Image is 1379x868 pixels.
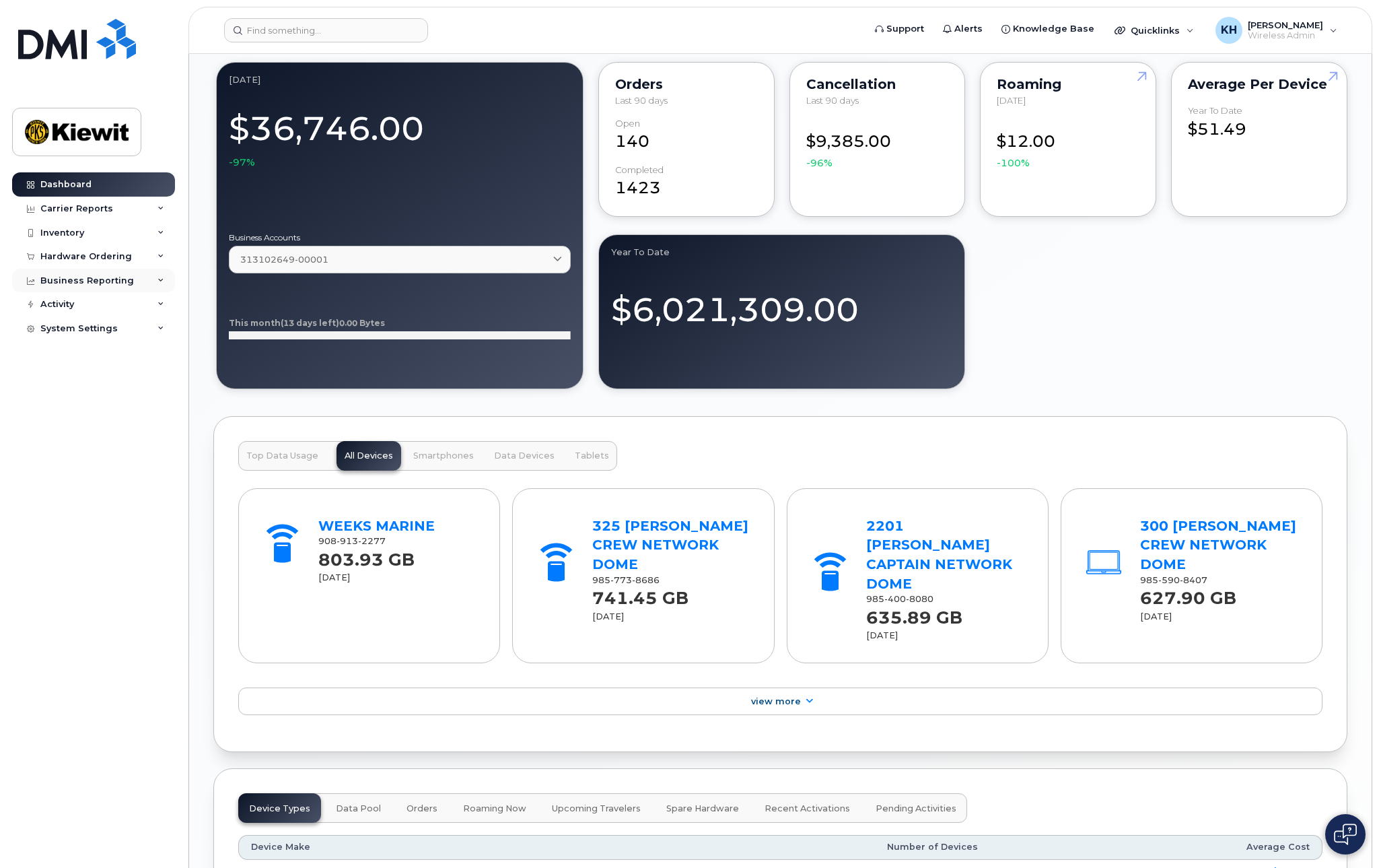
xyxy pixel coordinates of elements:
[884,594,906,604] span: 400
[486,441,563,471] button: Data Devices
[615,79,758,90] div: Orders
[1188,106,1242,116] div: Year to Date
[592,611,750,623] div: [DATE]
[238,441,326,471] button: Top Data Usage
[1188,79,1331,90] div: Average per Device
[337,536,358,546] span: 913
[336,803,381,814] span: Data Pool
[556,835,990,859] th: Number of Devices
[1013,22,1094,36] span: Knowledge Base
[1131,25,1180,36] span: Quicklinks
[229,246,571,273] a: 313102649-00001
[615,95,668,106] span: Last 90 days
[997,79,1139,90] div: Roaming
[615,165,664,175] div: completed
[229,234,571,242] label: Business Accounts
[1140,611,1298,623] div: [DATE]
[990,835,1322,859] th: Average Cost
[552,803,641,814] span: Upcoming Travelers
[611,274,953,333] div: $6,021,309.00
[238,835,556,859] th: Device Make
[463,803,526,814] span: Roaming Now
[632,575,660,585] span: 8686
[1105,17,1203,44] div: Quicklinks
[615,165,758,200] div: 1423
[611,247,953,258] div: Year to Date
[246,450,318,461] span: Top Data Usage
[997,95,1026,106] span: [DATE]
[765,803,850,814] span: Recent Activations
[1140,575,1207,585] span: 985
[1206,17,1347,44] div: Ke Hemingway
[666,803,739,814] span: Spare Hardware
[592,518,748,572] a: 325 [PERSON_NAME] CREW NETWORK DOME
[406,803,437,814] span: Orders
[1248,20,1323,30] span: [PERSON_NAME]
[1140,580,1236,608] strong: 627.90 GB
[1180,575,1207,585] span: 8407
[405,441,482,471] button: Smartphones
[1140,518,1296,572] a: 300 [PERSON_NAME] CREW NETWORK DOME
[806,156,833,170] span: -96%
[494,450,555,461] span: Data Devices
[318,536,386,546] span: 908
[866,600,962,628] strong: 635.89 GB
[592,580,688,608] strong: 741.45 GB
[1158,575,1180,585] span: 590
[567,441,617,471] button: Tablets
[866,518,1012,592] a: 2201 [PERSON_NAME] CAPTAIN NETWORK DOME
[615,119,758,154] div: 140
[886,22,924,36] span: Support
[318,542,415,570] strong: 803.93 GB
[229,318,281,328] tspan: This month
[592,575,660,585] span: 985
[806,119,949,170] div: $9,385.00
[1334,824,1357,845] img: Open chat
[933,15,992,42] a: Alerts
[229,102,571,169] div: $36,746.00
[238,688,1322,716] a: View More
[575,450,609,461] span: Tablets
[997,156,1030,170] span: -100%
[1248,30,1323,41] span: Wireless Admin
[610,575,632,585] span: 773
[339,318,385,328] tspan: 0.00 Bytes
[413,450,474,461] span: Smartphones
[906,594,933,604] span: 8080
[866,594,933,604] span: 985
[876,803,956,814] span: Pending Activities
[865,15,933,42] a: Support
[229,75,571,86] div: August 2025
[806,79,949,90] div: Cancellation
[751,696,801,706] span: View More
[806,95,859,106] span: Last 90 days
[224,18,428,42] input: Find something...
[866,630,1024,642] div: [DATE]
[281,318,339,328] tspan: (13 days left)
[318,572,476,584] div: [DATE]
[229,156,255,169] span: -97%
[240,253,328,266] span: 313102649-00001
[615,119,640,129] div: Open
[954,22,983,36] span: Alerts
[997,119,1139,170] div: $12.00
[1221,22,1237,38] span: KH
[992,15,1104,42] a: Knowledge Base
[358,536,386,546] span: 2277
[1188,106,1331,141] div: $51.49
[318,518,435,534] a: WEEKS MARINE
